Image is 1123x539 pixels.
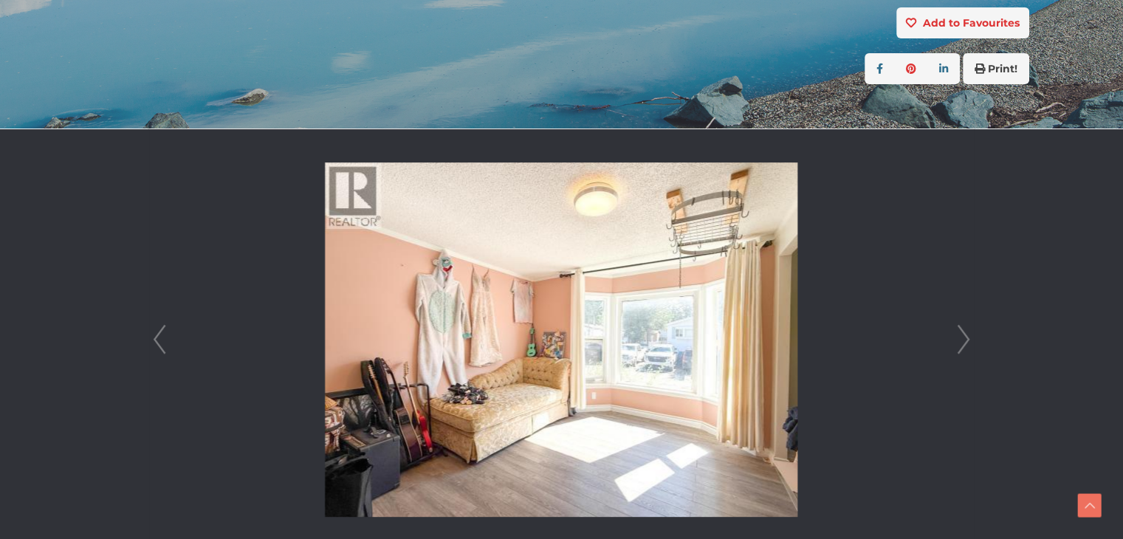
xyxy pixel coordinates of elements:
[896,7,1029,38] button: Add to Favourites
[326,162,798,517] img: 203-986 Range Road, Whitehorse, Yukon Y1A 4V1 - Photo 17 - 16751
[988,62,1017,75] strong: Print!
[923,16,1020,30] strong: Add to Favourites
[963,53,1029,84] button: Print!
